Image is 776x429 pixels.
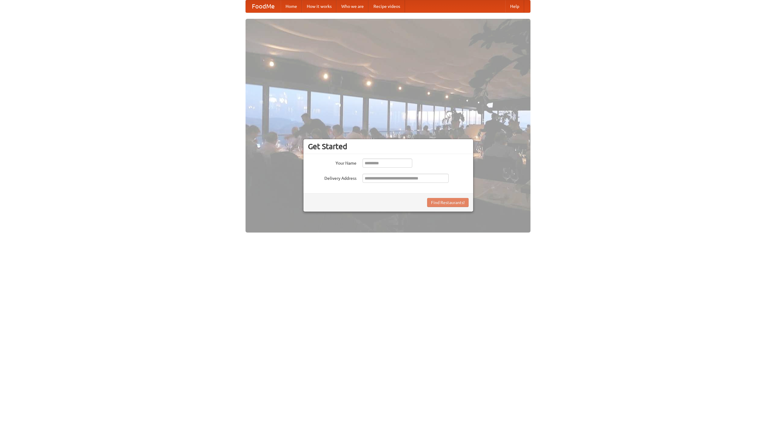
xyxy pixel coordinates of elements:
a: Home [281,0,302,12]
a: FoodMe [246,0,281,12]
h3: Get Started [308,142,469,151]
a: How it works [302,0,336,12]
a: Who we are [336,0,369,12]
label: Your Name [308,159,356,166]
label: Delivery Address [308,174,356,181]
a: Recipe videos [369,0,405,12]
a: Help [505,0,524,12]
button: Find Restaurants! [427,198,469,207]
